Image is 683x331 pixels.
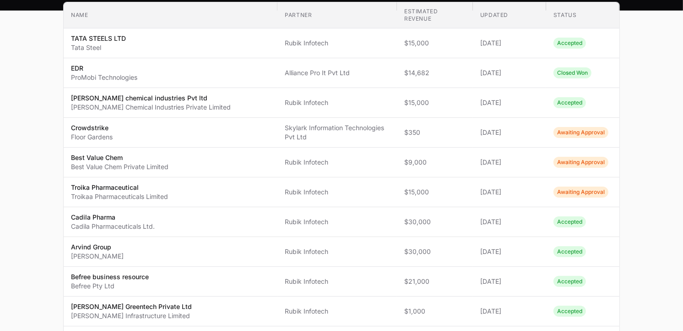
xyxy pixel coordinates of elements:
span: $9,000 [404,158,466,167]
span: $15,000 [404,98,466,107]
p: [PERSON_NAME] Infrastructure Limited [71,311,192,320]
span: [DATE] [480,128,539,137]
th: Name [64,2,277,28]
span: $14,682 [404,68,466,77]
span: Skylark Information Technologies Pvt Ltd [285,123,390,142]
p: Troikaa Pharmaceuticals Limited [71,192,168,201]
span: [DATE] [480,39,539,48]
span: [DATE] [480,247,539,256]
span: Alliance Pro It Pvt Ltd [285,68,390,77]
p: Troika Pharmaceutical [71,183,168,192]
p: [PERSON_NAME] Greentech Private Ltd [71,302,192,311]
p: [PERSON_NAME] Chemical Industries Private Limited [71,103,231,112]
p: Crowdstrike [71,123,113,132]
p: [PERSON_NAME] chemical industries Pvt ltd [71,94,231,103]
span: $30,000 [404,247,466,256]
span: [DATE] [480,158,539,167]
span: Rubik Infotech [285,39,390,48]
p: [PERSON_NAME] [71,252,124,261]
span: $350 [404,128,466,137]
span: [DATE] [480,68,539,77]
span: [DATE] [480,188,539,197]
span: $15,000 [404,39,466,48]
span: [DATE] [480,307,539,316]
p: TATA STEELS LTD [71,34,126,43]
p: Tata Steel [71,43,126,52]
th: Status [546,2,619,28]
p: EDR [71,64,137,73]
span: Rubik Infotech [285,247,390,256]
span: [DATE] [480,277,539,286]
span: Rubik Infotech [285,188,390,197]
th: Updated [473,2,546,28]
span: Rubik Infotech [285,307,390,316]
span: $21,000 [404,277,466,286]
p: Befree business resource [71,272,149,281]
span: $30,000 [404,217,466,226]
p: Cadila Pharma [71,213,155,222]
span: $1,000 [404,307,466,316]
p: Arvind Group [71,243,124,252]
span: Rubik Infotech [285,158,390,167]
p: Befree Pty Ltd [71,281,149,291]
p: ProMobi Technologies [71,73,137,82]
span: Rubik Infotech [285,217,390,226]
th: Partner [277,2,397,28]
p: Best Value Chem [71,153,168,162]
p: Best Value Chem Private Limited [71,162,168,171]
p: Cadila Pharmaceuticals Ltd. [71,222,155,231]
span: Rubik Infotech [285,277,390,286]
p: Floor Gardens [71,132,113,142]
span: [DATE] [480,217,539,226]
th: Estimated revenue [397,2,473,28]
span: [DATE] [480,98,539,107]
span: Rubik Infotech [285,98,390,107]
span: $15,000 [404,188,466,197]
